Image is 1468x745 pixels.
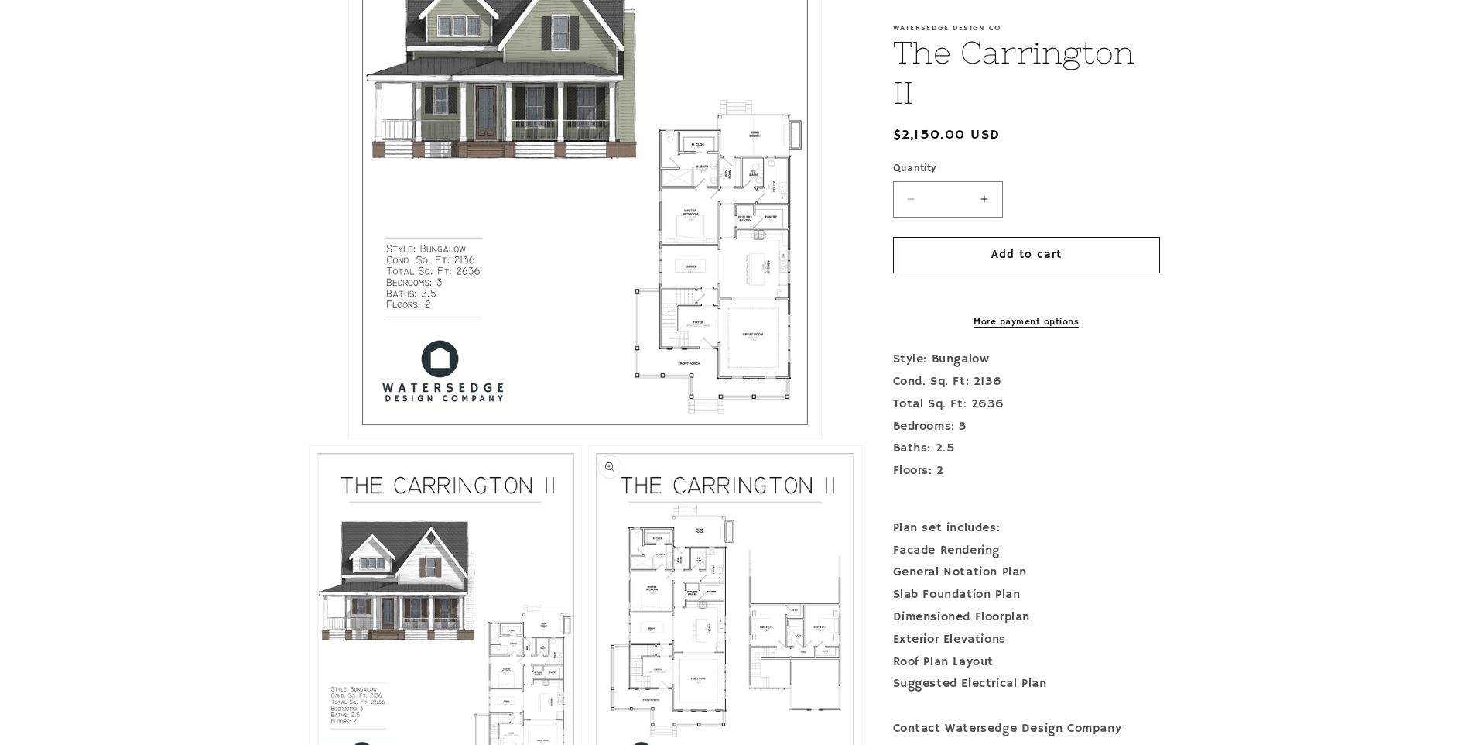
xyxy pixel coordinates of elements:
div: Plan set includes: [893,517,1160,540]
a: More payment options [893,315,1160,329]
label: Quantity [893,161,1160,177]
div: Suggested Electrical Plan [893,673,1160,695]
p: Style: Bungalow Cond. Sq. Ft: 2136 Total Sq. Ft: 2636 Bedrooms: 3 Baths: 2.5 Floors: 2 [893,348,1160,505]
div: General Notation Plan [893,561,1160,584]
div: Dimensioned Floorplan [893,606,1160,629]
div: Facade Rendering [893,540,1160,562]
div: Exterior Elevations [893,629,1160,651]
div: Roof Plan Layout [893,651,1160,674]
div: Slab Foundation Plan [893,584,1160,606]
button: Add to cart [893,237,1160,273]
h1: The Carrington II [893,33,1160,113]
span: $2,150.00 USD [893,125,1001,146]
p: Watersedge Design Co [893,23,1160,33]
